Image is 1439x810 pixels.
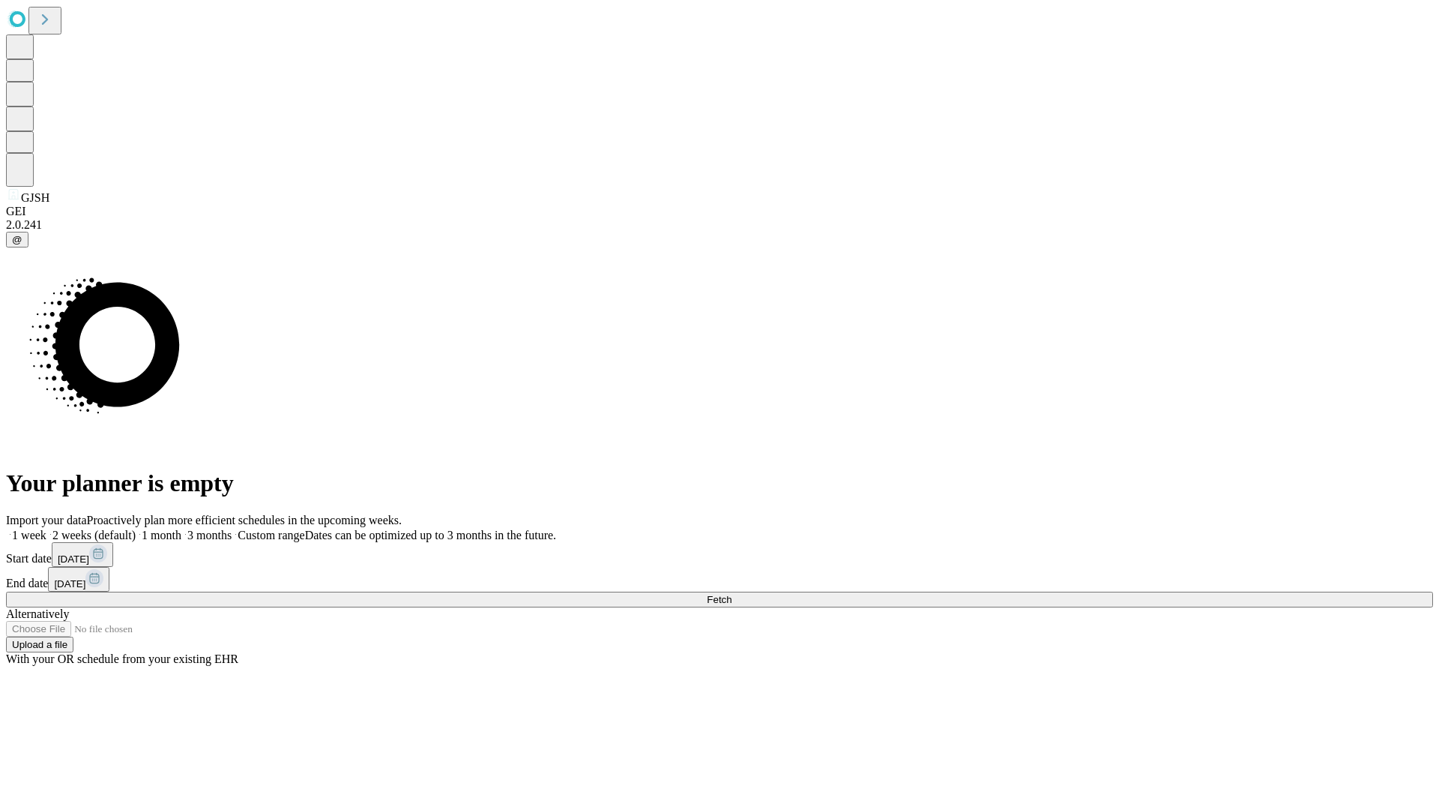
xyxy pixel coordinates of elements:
span: 1 week [12,529,46,541]
div: End date [6,567,1433,592]
span: Custom range [238,529,304,541]
span: 3 months [187,529,232,541]
span: [DATE] [58,553,89,565]
div: 2.0.241 [6,218,1433,232]
span: Fetch [707,594,731,605]
button: [DATE] [52,542,113,567]
button: @ [6,232,28,247]
span: @ [12,234,22,245]
button: Fetch [6,592,1433,607]
span: GJSH [21,191,49,204]
span: Proactively plan more efficient schedules in the upcoming weeks. [87,514,402,526]
span: Dates can be optimized up to 3 months in the future. [305,529,556,541]
span: 2 weeks (default) [52,529,136,541]
span: With your OR schedule from your existing EHR [6,652,238,665]
div: Start date [6,542,1433,567]
span: Import your data [6,514,87,526]
div: GEI [6,205,1433,218]
span: [DATE] [54,578,85,589]
button: [DATE] [48,567,109,592]
span: Alternatively [6,607,69,620]
h1: Your planner is empty [6,469,1433,497]
button: Upload a file [6,637,73,652]
span: 1 month [142,529,181,541]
